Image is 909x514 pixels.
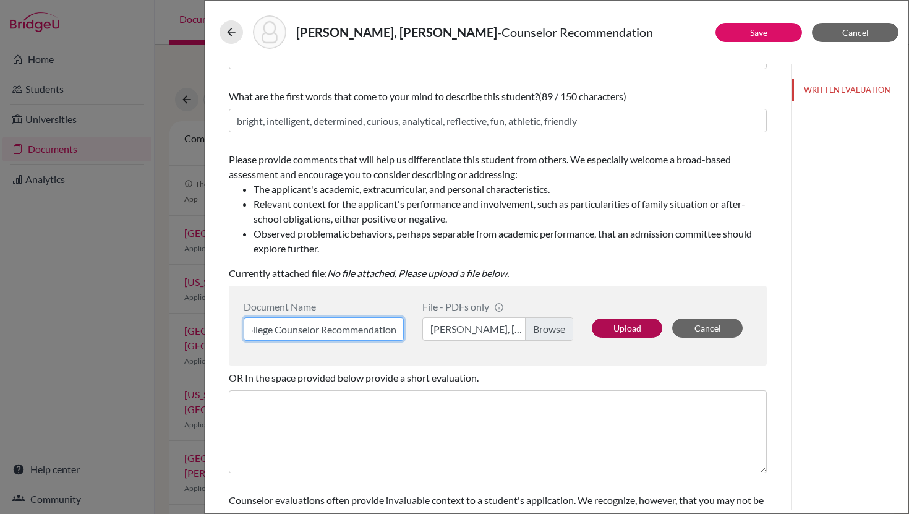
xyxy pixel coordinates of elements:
[254,197,767,226] li: Relevant context for the applicant's performance and involvement, such as particularities of fami...
[229,153,767,256] span: Please provide comments that will help us differentiate this student from others. We especially w...
[229,372,479,383] span: OR In the space provided below provide a short evaluation.
[422,317,573,341] label: [PERSON_NAME], [PERSON_NAME] - College Counselor Recommendation Letter.pdf
[229,147,767,286] div: Currently attached file:
[296,25,497,40] strong: [PERSON_NAME], [PERSON_NAME]
[422,301,573,312] div: File - PDFs only
[254,226,767,256] li: Observed problematic behaviors, perhaps separable from academic performance, that an admission co...
[497,25,653,40] span: - Counselor Recommendation
[494,302,504,312] span: info
[792,79,908,101] button: WRITTEN EVALUATION
[327,267,509,279] i: No file attached. Please upload a file below.
[244,301,404,312] div: Document Name
[592,319,662,338] button: Upload
[229,90,539,102] span: What are the first words that come to your mind to describe this student?
[539,90,626,102] span: (89 / 150 characters)
[254,182,767,197] li: The applicant's academic, extracurricular, and personal characteristics.
[672,319,743,338] button: Cancel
